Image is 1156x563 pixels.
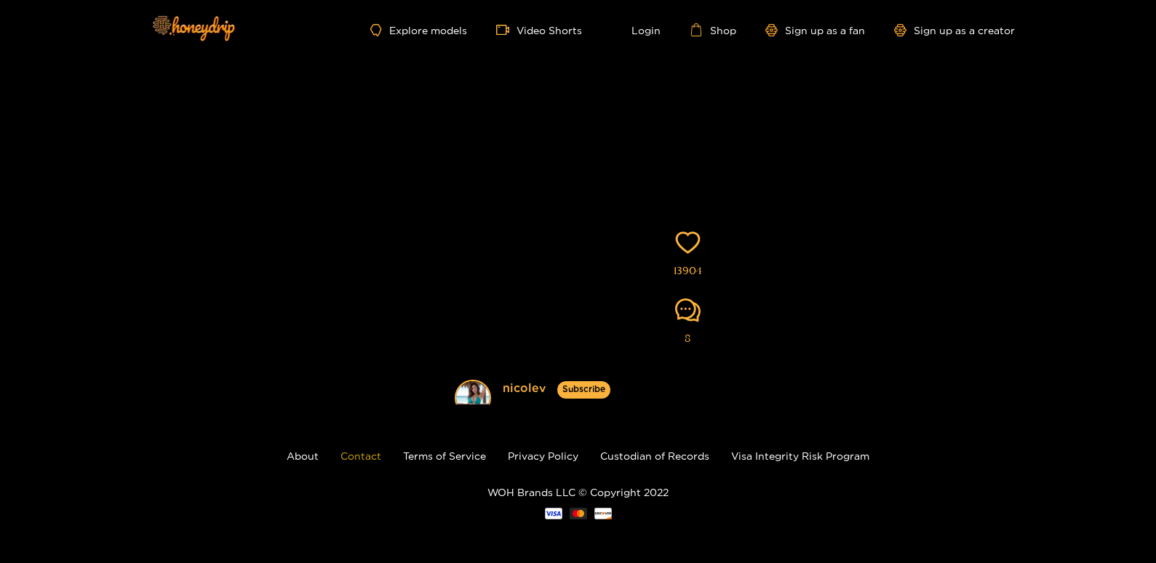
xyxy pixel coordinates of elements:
a: Custodian of Records [600,450,709,461]
a: Login [611,23,661,36]
div: Videos are of actual models on the site [503,402,673,419]
a: nicolev [503,380,546,398]
a: Privacy Policy [508,450,578,461]
span: 8 [685,330,690,347]
a: Visa Integrity Risk Program [731,450,869,461]
span: video-camera [496,23,517,36]
span: 13904 [674,263,702,279]
a: Explore models [370,24,466,36]
span: Subscribe [562,383,605,396]
a: Sign up as a fan [765,24,865,36]
a: About [287,450,319,461]
a: Sign up as a creator [894,24,1015,36]
button: Subscribe [557,381,610,399]
img: user avatar [456,381,490,415]
span: comment [675,298,701,323]
a: Shop [690,23,736,36]
a: Video Shorts [496,23,582,36]
a: Contact [340,450,381,461]
a: Terms of Service [403,450,486,461]
span: heart [675,230,701,255]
